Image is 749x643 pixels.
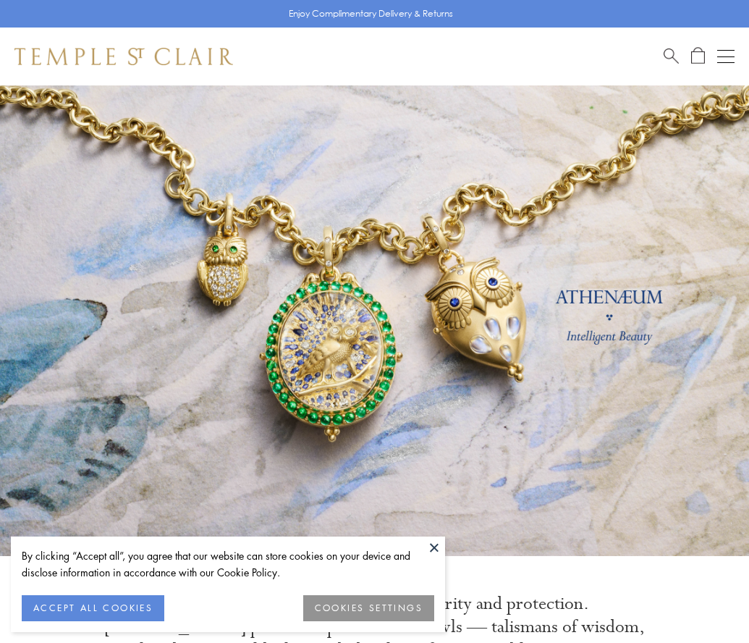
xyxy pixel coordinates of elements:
[664,47,679,65] a: Search
[717,48,735,65] button: Open navigation
[22,547,434,581] div: By clicking “Accept all”, you agree that our website can store cookies on your device and disclos...
[22,595,164,621] button: ACCEPT ALL COOKIES
[303,595,434,621] button: COOKIES SETTINGS
[691,47,705,65] a: Open Shopping Bag
[289,7,453,21] p: Enjoy Complimentary Delivery & Returns
[14,48,233,65] img: Temple St. Clair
